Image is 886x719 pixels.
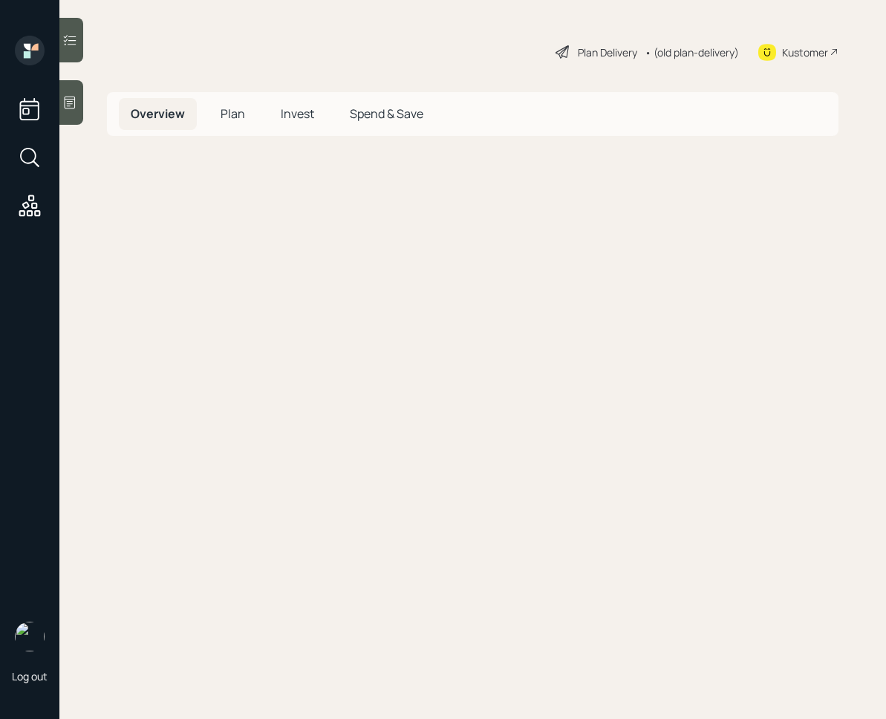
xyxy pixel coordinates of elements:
[645,45,739,60] div: • (old plan-delivery)
[12,669,48,683] div: Log out
[578,45,637,60] div: Plan Delivery
[782,45,828,60] div: Kustomer
[221,105,245,122] span: Plan
[281,105,314,122] span: Invest
[131,105,185,122] span: Overview
[350,105,423,122] span: Spend & Save
[15,622,45,651] img: retirable_logo.png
